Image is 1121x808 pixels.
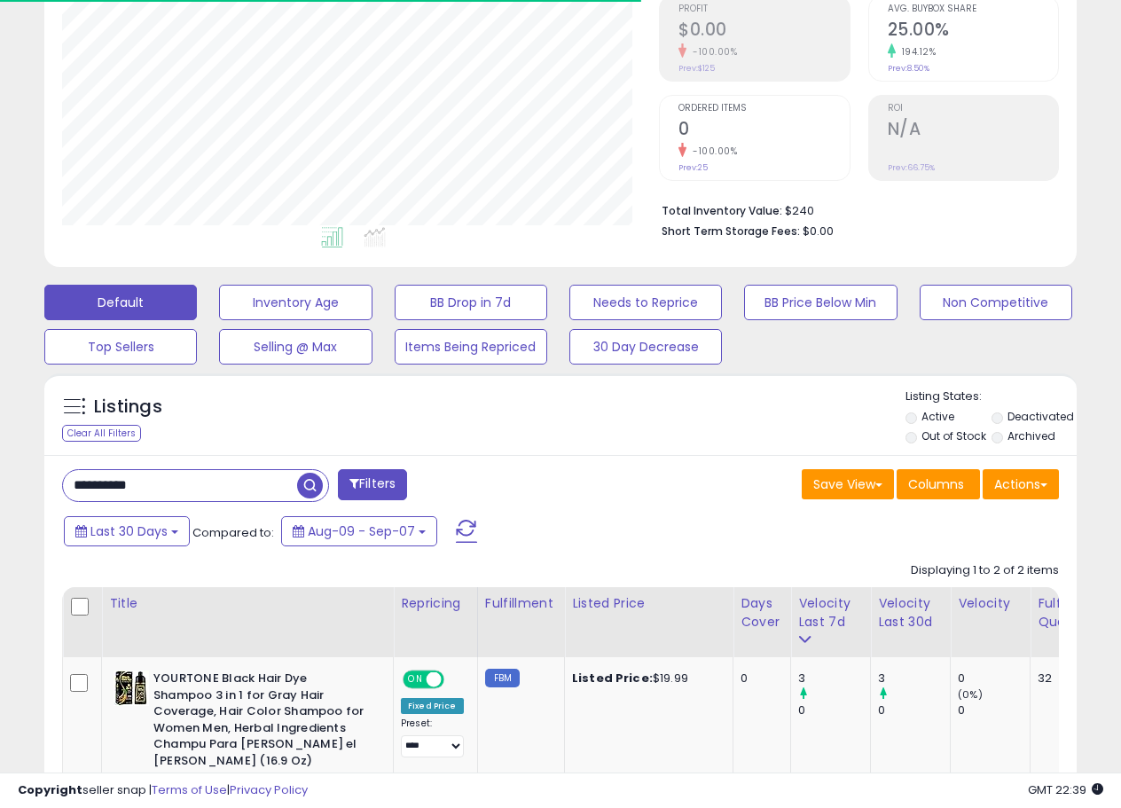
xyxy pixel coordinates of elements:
button: Selling @ Max [219,329,372,365]
div: Listed Price [572,594,725,613]
div: Fulfillment [485,594,557,613]
b: YOURTONE Black Hair Dye Shampoo 3 in 1 for Gray Hair Coverage, Hair Color Shampoo for Women Men, ... [153,671,369,773]
b: Short Term Storage Fees: [662,224,800,239]
div: 0 [878,702,950,718]
label: Active [921,409,954,424]
h2: N/A [888,119,1058,143]
button: Save View [802,469,894,499]
small: 194.12% [896,45,937,59]
span: 2025-10-9 22:39 GMT [1028,781,1103,798]
h2: 25.00% [888,20,1058,43]
div: 3 [878,671,950,686]
h2: $0.00 [678,20,849,43]
div: 0 [798,702,870,718]
button: Aug-09 - Sep-07 [281,516,437,546]
div: 32 [1038,671,1093,686]
label: Out of Stock [921,428,986,443]
a: Terms of Use [152,781,227,798]
div: Fixed Price [401,698,464,714]
small: (0%) [958,687,983,702]
b: Listed Price: [572,670,653,686]
span: Ordered Items [678,104,849,114]
button: Default [44,285,197,320]
div: seller snap | | [18,782,308,799]
a: Privacy Policy [230,781,308,798]
div: Velocity Last 7d [798,594,863,631]
button: Actions [983,469,1059,499]
span: Compared to: [192,524,274,541]
span: Profit [678,4,849,14]
small: Prev: 8.50% [888,63,929,74]
div: 0 [958,702,1030,718]
b: Total Inventory Value: [662,203,782,218]
small: Prev: $125 [678,63,715,74]
button: Items Being Repriced [395,329,547,365]
button: Inventory Age [219,285,372,320]
div: Velocity Last 30d [878,594,943,631]
p: Listing States: [905,388,1077,405]
small: Prev: 25 [678,162,708,173]
div: 0 [958,671,1030,686]
button: Needs to Reprice [569,285,722,320]
span: Columns [908,475,964,493]
div: $19.99 [572,671,719,686]
div: Clear All Filters [62,425,141,442]
div: Velocity [958,594,1023,613]
h2: 0 [678,119,849,143]
label: Deactivated [1007,409,1074,424]
button: 30 Day Decrease [569,329,722,365]
label: Archived [1007,428,1055,443]
div: Preset: [401,718,464,757]
small: FBM [485,669,520,687]
span: Last 30 Days [90,522,168,540]
small: Prev: 66.75% [888,162,935,173]
div: 0 [741,671,777,686]
h5: Listings [94,395,162,420]
span: ON [404,672,427,687]
div: Repricing [401,594,470,613]
div: Displaying 1 to 2 of 2 items [911,562,1059,579]
div: Fulfillable Quantity [1038,594,1099,631]
small: -100.00% [686,45,737,59]
button: Top Sellers [44,329,197,365]
span: Aug-09 - Sep-07 [308,522,415,540]
div: Title [109,594,386,613]
button: BB Drop in 7d [395,285,547,320]
li: $240 [662,199,1046,220]
button: Last 30 Days [64,516,190,546]
span: $0.00 [803,223,834,239]
span: OFF [442,672,470,687]
button: BB Price Below Min [744,285,897,320]
button: Columns [897,469,980,499]
button: Filters [338,469,407,500]
small: -100.00% [686,145,737,158]
img: 51rHLmj-U5L._SL40_.jpg [114,671,149,706]
div: 3 [798,671,870,686]
span: ROI [888,104,1058,114]
strong: Copyright [18,781,82,798]
div: Days Cover [741,594,783,631]
span: Avg. Buybox Share [888,4,1058,14]
button: Non Competitive [920,285,1072,320]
